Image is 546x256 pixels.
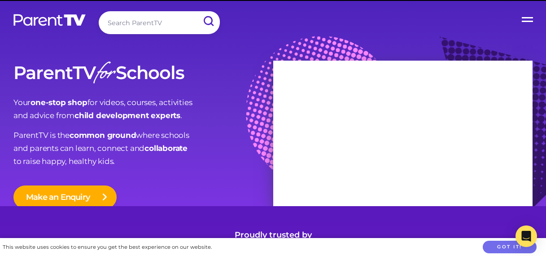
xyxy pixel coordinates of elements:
button: Make an Enquiry [13,185,117,209]
h4: Proudly trusted by [13,229,533,242]
div: Open Intercom Messenger [515,225,537,247]
button: Got it! [483,241,537,254]
input: Search ParentTV [99,11,220,34]
strong: child development experts [74,111,180,120]
img: parenttv-logo-white.4c85aaf.svg [13,13,87,26]
div: This website uses cookies to ensure you get the best experience on our website. [3,243,212,252]
p: ParentTV is the where schools and parents can learn, connect and to raise happy, healthy kids. [13,129,273,168]
strong: one-stop shop [31,98,87,107]
h1: ParentTV Schools [13,63,273,83]
p: Your for videos, courses, activities and advice from . [13,96,273,122]
em: for [96,55,114,94]
input: Submit [197,11,220,31]
strong: common ground [70,131,136,140]
strong: collaborate [144,144,188,153]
